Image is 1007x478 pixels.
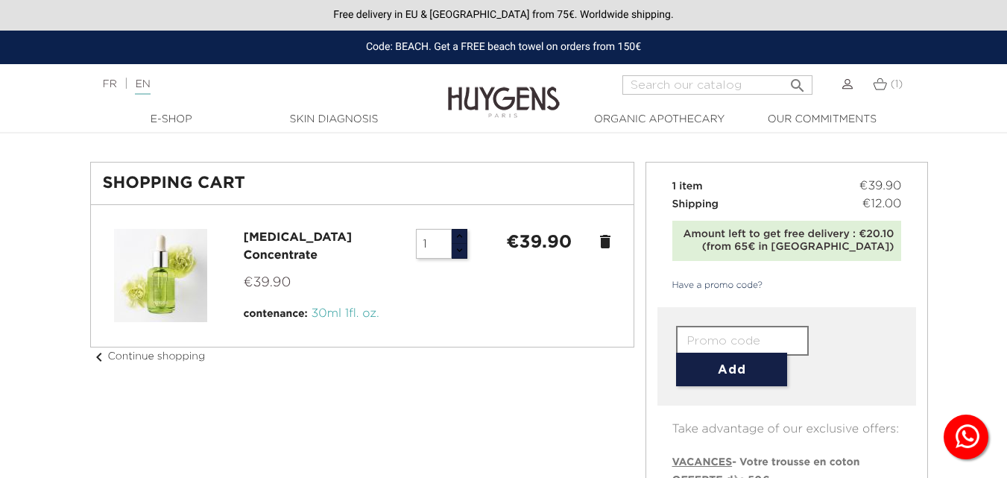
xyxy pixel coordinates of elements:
[657,279,763,292] a: Have a promo code?
[259,112,408,128] a: Skin Diagnosis
[873,78,903,90] a: (1)
[789,72,806,90] i: 
[622,75,812,95] input: Search
[748,112,897,128] a: Our commitments
[672,181,703,192] span: 1 item
[672,199,719,210] span: Shipping
[448,63,560,120] img: Huygens
[97,112,246,128] a: E-Shop
[585,112,734,128] a: Organic Apothecary
[244,309,308,319] span: contenance:
[312,308,379,320] span: 30ml 1fl. oz.
[859,177,902,195] span: €39.90
[680,228,894,254] div: Amount left to get free delivery : €20.10 (from 65€ in [GEOGRAPHIC_DATA])
[676,353,787,386] button: Add
[891,79,903,89] span: (1)
[862,195,902,213] span: €12.00
[506,233,572,251] strong: €39.90
[90,351,206,362] a: chevron_leftContinue shopping
[95,75,408,93] div: |
[103,79,117,89] a: FR
[103,174,622,192] h1: Shopping Cart
[90,348,108,366] i: chevron_left
[244,232,353,262] a: [MEDICAL_DATA] Concentrate
[672,457,733,468] span: VACANCES
[676,326,809,356] input: Promo code
[244,276,291,289] span: €39.90
[596,233,614,251] a: delete
[135,79,150,95] a: EN
[114,229,207,322] img: Hyaluronic Acid Concentrate
[657,406,917,438] p: Take advantage of our exclusive offers:
[784,71,811,91] button: 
